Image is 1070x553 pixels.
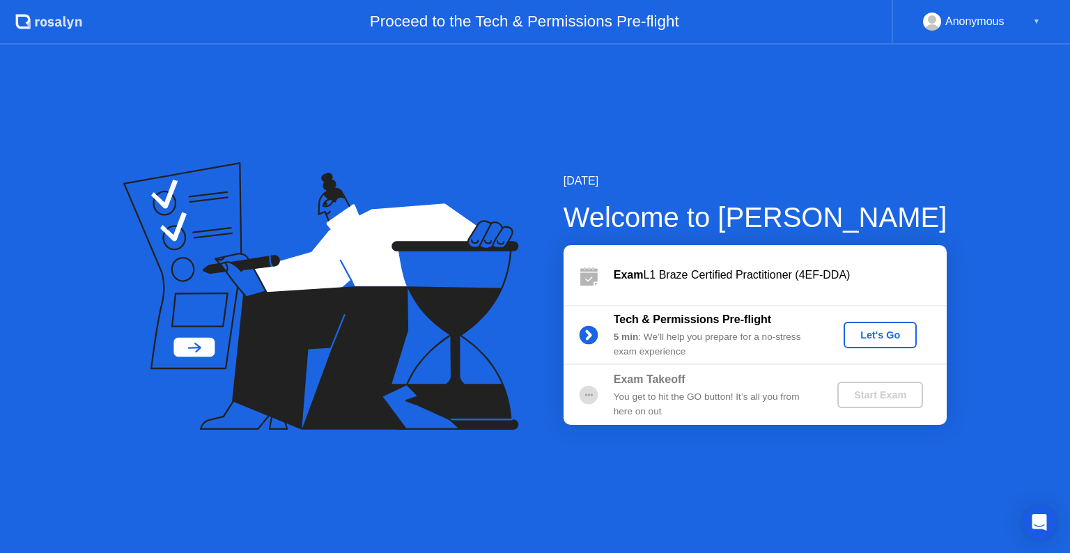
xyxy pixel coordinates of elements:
div: : We’ll help you prepare for a no-stress exam experience [614,330,814,359]
div: You get to hit the GO button! It’s all you from here on out [614,390,814,419]
div: L1 Braze Certified Practitioner (4EF-DDA) [614,267,947,283]
button: Let's Go [844,322,917,348]
div: Welcome to [PERSON_NAME] [564,196,947,238]
b: 5 min [614,332,639,342]
b: Tech & Permissions Pre-flight [614,313,771,325]
div: Start Exam [843,389,917,400]
button: Start Exam [837,382,923,408]
div: Open Intercom Messenger [1023,506,1056,539]
div: Let's Go [849,329,911,341]
div: Anonymous [945,13,1005,31]
div: [DATE] [564,173,947,189]
b: Exam Takeoff [614,373,685,385]
b: Exam [614,269,644,281]
div: ▼ [1033,13,1040,31]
